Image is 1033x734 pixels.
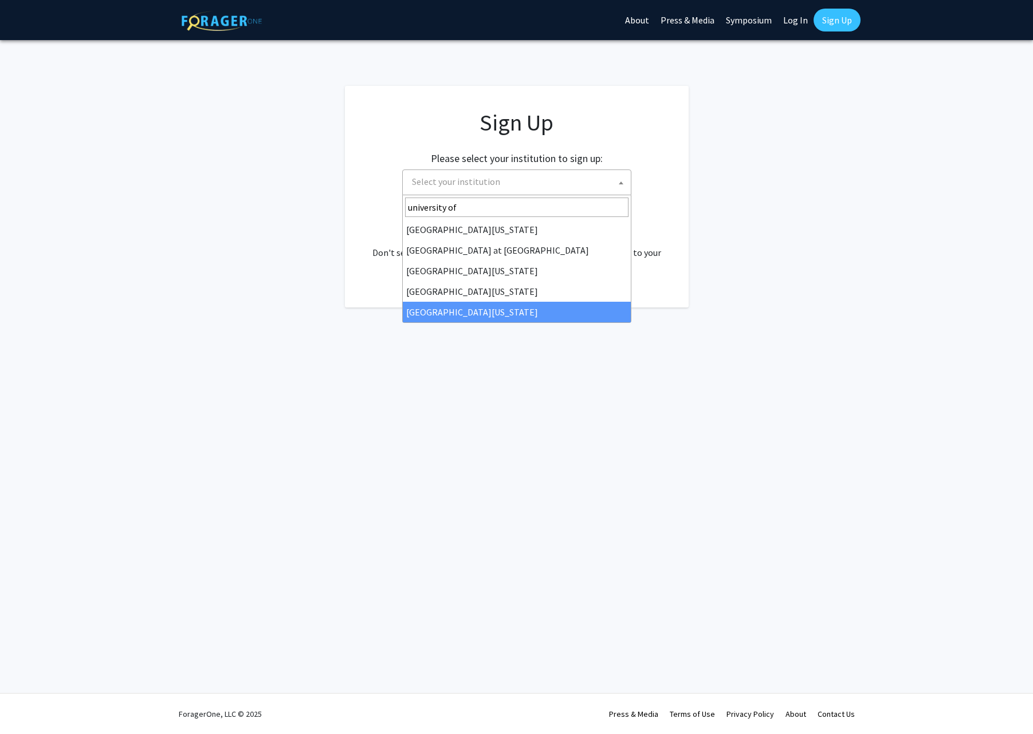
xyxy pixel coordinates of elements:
li: [GEOGRAPHIC_DATA][US_STATE] [403,219,631,240]
a: Terms of Use [670,709,715,719]
li: [GEOGRAPHIC_DATA] at [GEOGRAPHIC_DATA] [403,240,631,261]
img: ForagerOne Logo [182,11,262,31]
a: Press & Media [609,709,658,719]
a: Privacy Policy [726,709,774,719]
li: [GEOGRAPHIC_DATA][US_STATE] [403,302,631,322]
li: [GEOGRAPHIC_DATA][US_STATE] [403,261,631,281]
span: Select your institution [402,169,631,195]
a: Sign Up [814,9,861,31]
h2: Please select your institution to sign up: [431,152,603,165]
h1: Sign Up [368,109,666,136]
span: Select your institution [407,170,631,194]
span: Select your institution [412,176,500,187]
iframe: Chat [9,682,49,725]
div: Already have an account? . Don't see your institution? about bringing ForagerOne to your institut... [368,218,666,273]
a: Contact Us [818,709,855,719]
li: [GEOGRAPHIC_DATA][US_STATE] [403,281,631,302]
input: Search [405,198,629,217]
div: ForagerOne, LLC © 2025 [179,694,262,734]
a: About [785,709,806,719]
